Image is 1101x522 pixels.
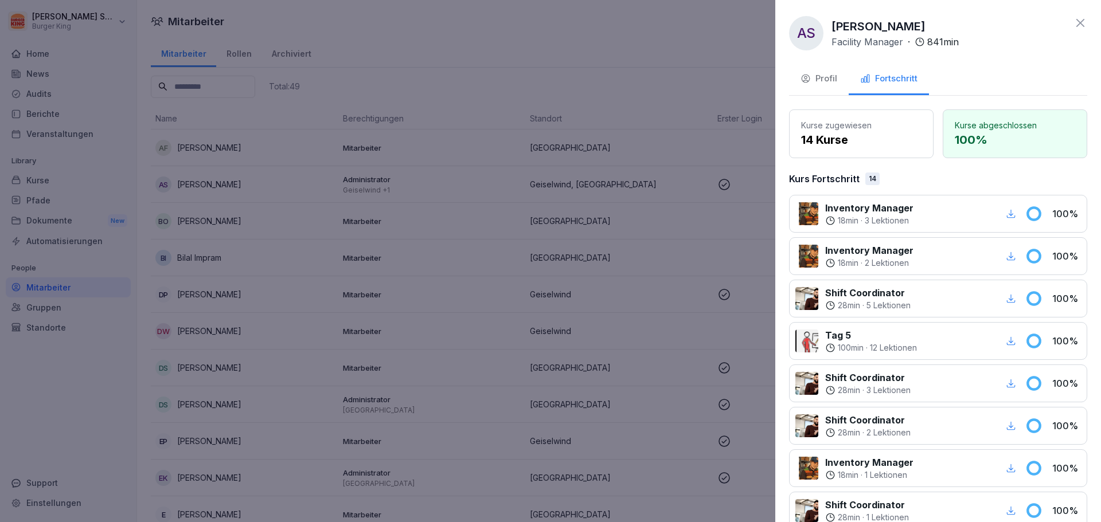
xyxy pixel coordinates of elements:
[838,427,860,438] p: 28 min
[1052,461,1081,475] p: 100 %
[866,384,911,396] p: 3 Lektionen
[801,72,837,85] div: Profil
[1052,504,1081,517] p: 100 %
[831,35,959,49] div: ·
[865,257,909,269] p: 2 Lektionen
[1052,419,1081,433] p: 100 %
[927,35,959,49] p: 841 min
[955,131,1075,148] p: 100 %
[825,342,917,354] div: ·
[801,119,922,131] p: Kurse zugewiesen
[825,469,913,481] div: ·
[1052,249,1081,263] p: 100 %
[1052,334,1081,348] p: 100 %
[866,427,911,438] p: 2 Lektionen
[831,18,926,35] p: [PERSON_NAME]
[838,215,858,226] p: 18 min
[831,35,903,49] p: Facility Manager
[825,257,913,269] div: ·
[825,498,909,512] p: Shift Coordinator
[838,469,858,481] p: 18 min
[825,328,917,342] p: Tag 5
[838,257,858,269] p: 18 min
[825,286,911,300] p: Shift Coordinator
[789,16,823,50] div: AS
[825,456,913,469] p: Inventory Manager
[849,64,929,95] button: Fortschritt
[955,119,1075,131] p: Kurse abgeschlossen
[865,215,909,226] p: 3 Lektionen
[865,469,907,481] p: 1 Lektionen
[1052,207,1081,221] p: 100 %
[870,342,917,354] p: 12 Lektionen
[825,244,913,257] p: Inventory Manager
[825,300,911,311] div: ·
[838,342,864,354] p: 100 min
[865,172,880,185] div: 14
[1052,376,1081,390] p: 100 %
[825,413,911,427] p: Shift Coordinator
[789,64,849,95] button: Profil
[825,201,913,215] p: Inventory Manager
[860,72,918,85] div: Fortschritt
[825,371,911,384] p: Shift Coordinator
[838,300,860,311] p: 28 min
[825,384,911,396] div: ·
[1052,292,1081,305] p: 100 %
[789,172,860,186] p: Kurs Fortschritt
[825,427,911,438] div: ·
[825,215,913,226] div: ·
[801,131,922,148] p: 14 Kurse
[866,300,911,311] p: 5 Lektionen
[838,384,860,396] p: 28 min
